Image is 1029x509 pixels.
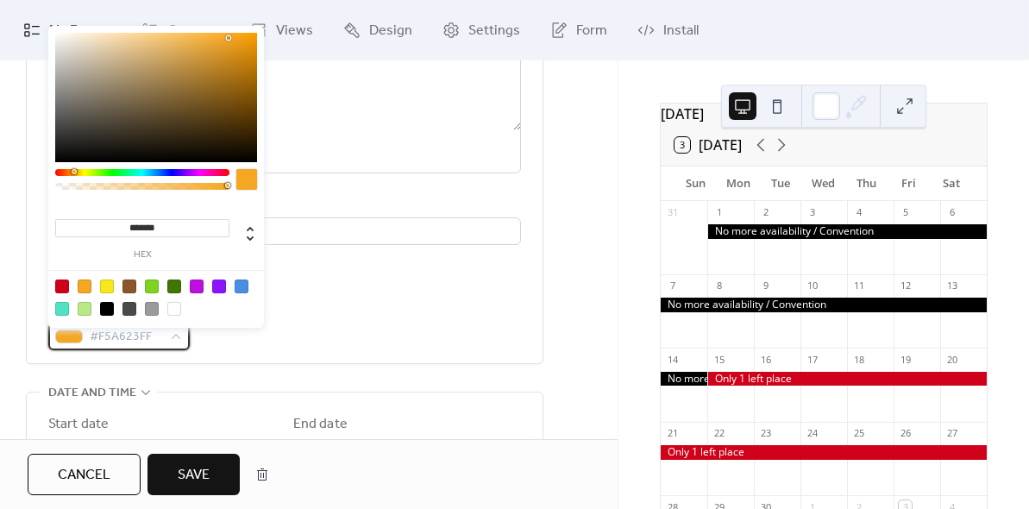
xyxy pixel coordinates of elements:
[78,280,91,293] div: #F5A623
[190,280,204,293] div: #BD10E0
[48,383,136,404] span: Date and time
[663,21,699,41] span: Install
[48,438,74,459] span: Date
[212,280,226,293] div: #9013FE
[58,465,110,486] span: Cancel
[945,280,958,292] div: 13
[55,250,229,260] label: hex
[852,206,865,219] div: 4
[717,167,759,201] div: Mon
[167,302,181,316] div: #FFFFFF
[899,280,912,292] div: 12
[945,427,958,440] div: 27
[173,438,200,459] span: Time
[707,372,987,386] div: Only 1 left place
[48,414,109,435] div: Start date
[10,7,124,53] a: My Events
[122,280,136,293] div: #8B572A
[661,104,987,124] div: [DATE]
[430,7,533,53] a: Settings
[845,167,888,201] div: Thu
[330,7,425,53] a: Design
[712,353,725,366] div: 15
[666,353,679,366] div: 14
[802,167,844,201] div: Wed
[759,280,772,292] div: 9
[666,206,679,219] div: 31
[899,206,912,219] div: 5
[945,206,958,219] div: 6
[369,21,412,41] span: Design
[931,167,973,201] div: Sat
[674,167,717,201] div: Sun
[48,194,518,215] div: Location
[468,21,520,41] span: Settings
[293,414,348,435] div: End date
[100,280,114,293] div: #F8E71C
[899,427,912,440] div: 26
[759,206,772,219] div: 2
[759,427,772,440] div: 23
[899,353,912,366] div: 19
[712,427,725,440] div: 22
[178,465,210,486] span: Save
[145,280,159,293] div: #7ED321
[888,167,930,201] div: Fri
[122,302,136,316] div: #4A4A4A
[90,327,162,348] span: #F5A623FF
[668,133,748,157] button: 3[DATE]
[55,280,69,293] div: #D0021B
[237,7,326,53] a: Views
[167,21,220,41] span: Connect
[417,438,445,459] span: Time
[666,280,679,292] div: 7
[235,280,248,293] div: #4A90E2
[661,372,707,386] div: No more availability / Convention
[806,280,819,292] div: 10
[167,280,181,293] div: #417505
[852,427,865,440] div: 25
[707,224,987,239] div: No more availability / Convention
[100,302,114,316] div: #000000
[945,353,958,366] div: 20
[276,21,313,41] span: Views
[760,167,802,201] div: Tue
[145,302,159,316] div: #9B9B9B
[759,353,772,366] div: 16
[806,353,819,366] div: 17
[55,302,69,316] div: #50E3C2
[852,353,865,366] div: 18
[129,7,233,53] a: Connect
[661,445,987,460] div: Only 1 left place
[537,7,620,53] a: Form
[147,454,240,495] button: Save
[806,427,819,440] div: 24
[852,280,865,292] div: 11
[661,298,987,312] div: No more availability / Convention
[49,21,111,41] span: My Events
[293,438,319,459] span: Date
[712,206,725,219] div: 1
[78,302,91,316] div: #B8E986
[624,7,712,53] a: Install
[28,454,141,495] button: Cancel
[576,21,607,41] span: Form
[712,280,725,292] div: 8
[806,206,819,219] div: 3
[666,427,679,440] div: 21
